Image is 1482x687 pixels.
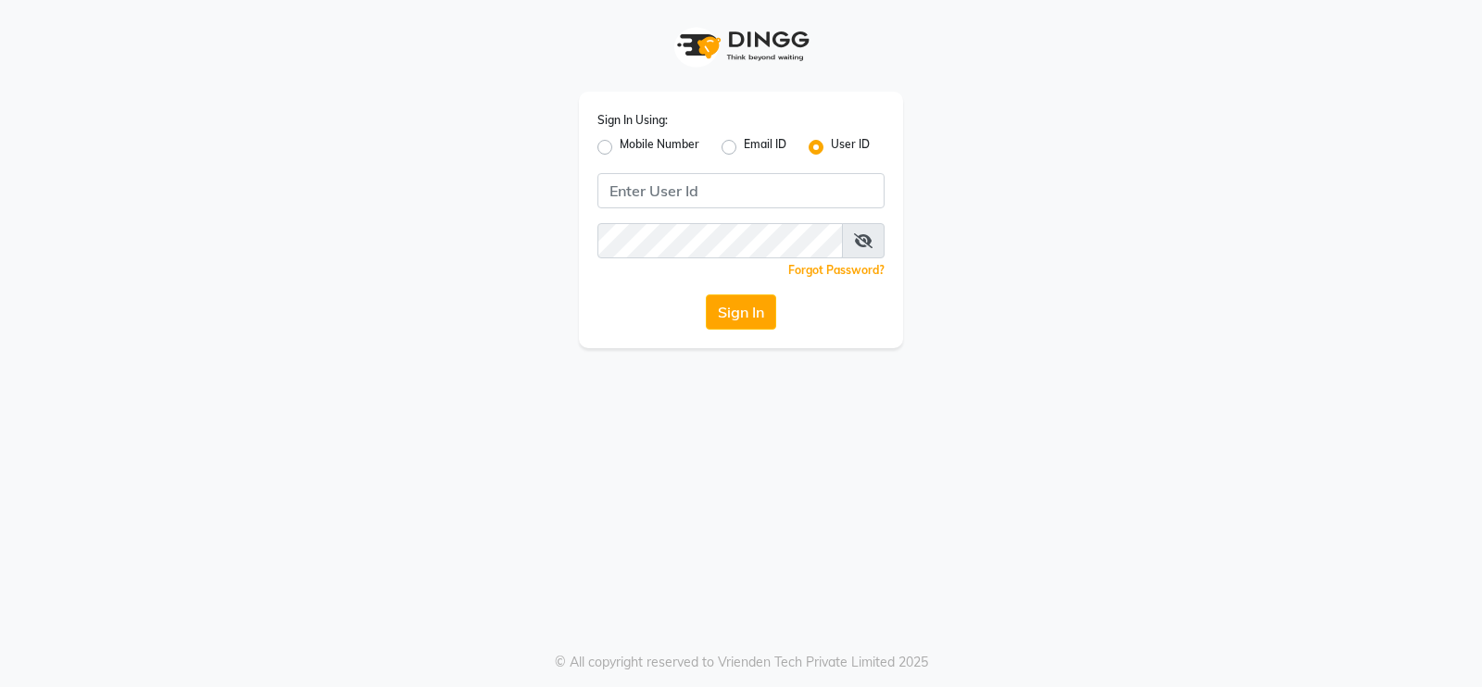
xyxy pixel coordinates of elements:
[667,19,815,73] img: logo1.svg
[831,136,870,158] label: User ID
[597,112,668,129] label: Sign In Using:
[620,136,699,158] label: Mobile Number
[788,263,885,277] a: Forgot Password?
[597,173,885,208] input: Username
[706,294,776,330] button: Sign In
[744,136,786,158] label: Email ID
[597,223,843,258] input: Username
